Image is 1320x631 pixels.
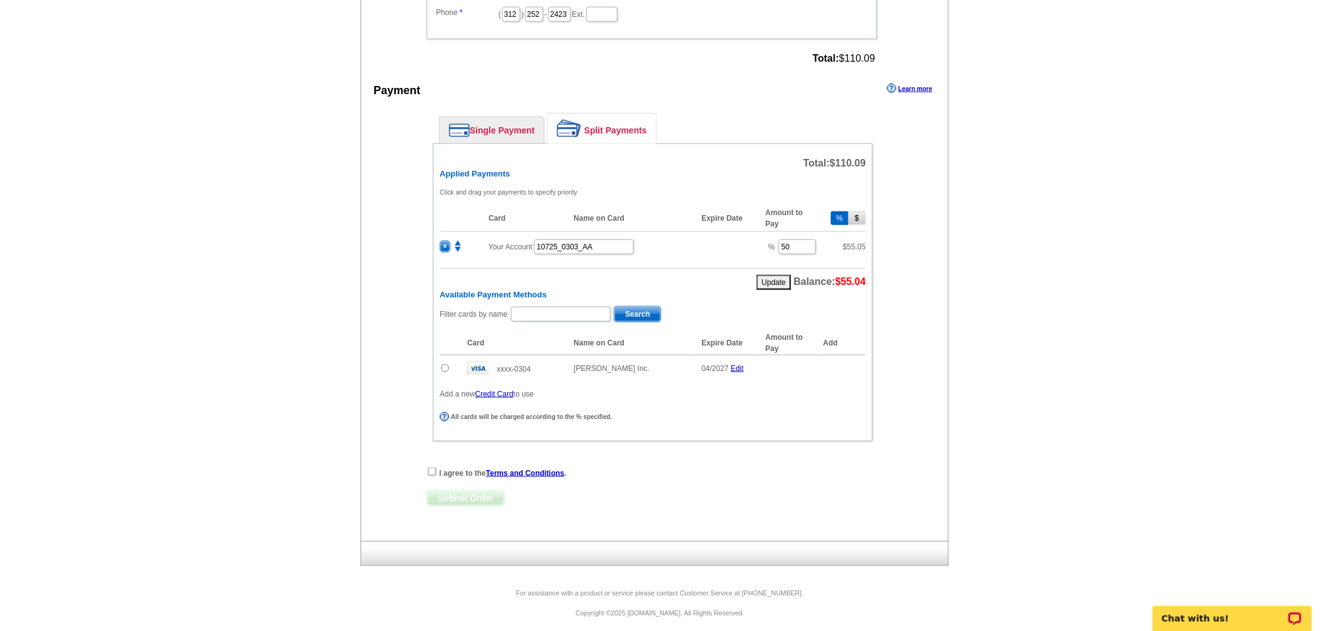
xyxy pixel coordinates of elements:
div: All cards will be charged according to the % specified. [440,412,863,422]
span: 04/2027 [702,364,729,373]
td: Your Account [482,231,759,262]
button: × [440,241,450,253]
th: Name on Card [568,205,696,232]
th: Add [823,331,866,355]
span: $55.04 [835,276,866,287]
button: Search [614,306,661,322]
span: 55.05 [847,243,866,251]
a: Split Payments [548,113,656,143]
span: Submit Order [427,491,504,506]
strong: I agree to the . [439,469,566,478]
h6: Applied Payments [440,169,866,179]
a: Edit [731,364,744,373]
p: Add a new to use [440,388,866,400]
img: split-payment.png [557,120,581,137]
img: move.png [452,241,463,252]
span: $ [843,243,866,251]
iframe: LiveChat chat widget [1145,592,1320,631]
span: xxxx-0304 [497,365,531,373]
th: Card [482,205,568,232]
th: Expire Date [696,331,759,355]
button: % [831,211,849,225]
th: Amount to Pay [759,205,823,232]
span: Total: [803,158,866,168]
a: Single Payment [440,117,544,143]
th: Card [461,331,568,355]
a: Credit Card [475,390,513,398]
a: Learn more [887,84,932,94]
span: $110.09 [830,158,866,168]
h6: Available Payment Methods [440,290,866,300]
img: visa.gif [467,362,488,375]
input: PO #: [534,239,634,254]
img: single-payment.png [449,123,470,137]
strong: Total: [813,53,839,64]
button: Update [757,275,791,290]
button: $ [848,211,866,225]
th: Name on Card [568,331,696,355]
p: Click and drag your payments to specify priority [440,186,866,198]
span: [PERSON_NAME] Inc. [574,364,649,373]
span: Balance: [793,276,866,287]
span: $110.09 [813,53,875,64]
a: Terms and Conditions [486,469,565,478]
th: Expire Date [696,205,759,232]
label: Phone [436,7,498,18]
th: Amount to Pay [759,331,823,355]
label: Filter cards by name [440,309,508,320]
div: Payment [374,82,420,99]
span: Search [614,307,661,322]
span: × [440,241,450,252]
span: % [769,243,775,251]
dd: ( ) - Ext. [433,4,871,23]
